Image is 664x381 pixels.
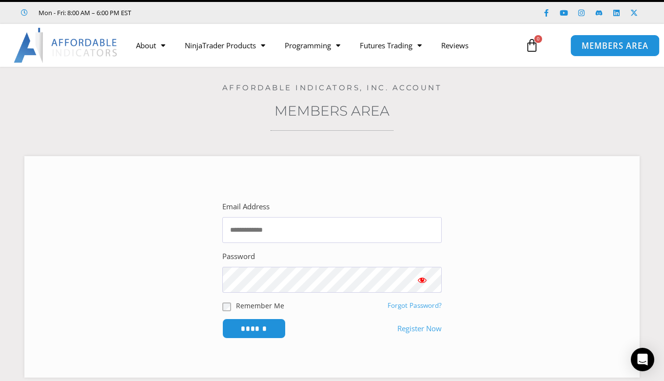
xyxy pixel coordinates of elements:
a: Reviews [431,34,478,57]
button: Show password [403,267,442,293]
a: Futures Trading [350,34,431,57]
span: MEMBERS AREA [582,41,648,50]
a: Members Area [274,102,390,119]
span: Mon - Fri: 8:00 AM – 6:00 PM EST [36,7,131,19]
a: NinjaTrader Products [175,34,275,57]
a: Programming [275,34,350,57]
img: LogoAI | Affordable Indicators – NinjaTrader [14,28,118,63]
label: Password [222,250,255,263]
iframe: Customer reviews powered by Trustpilot [145,8,291,18]
a: Affordable Indicators, Inc. Account [222,83,442,92]
label: Remember Me [236,301,284,311]
div: Open Intercom Messenger [631,348,654,371]
a: 0 [510,31,553,60]
a: Register Now [397,322,442,336]
a: About [126,34,175,57]
a: MEMBERS AREA [570,34,660,56]
label: Email Address [222,200,270,214]
nav: Menu [126,34,518,57]
span: 0 [534,35,542,43]
a: Forgot Password? [388,301,442,310]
